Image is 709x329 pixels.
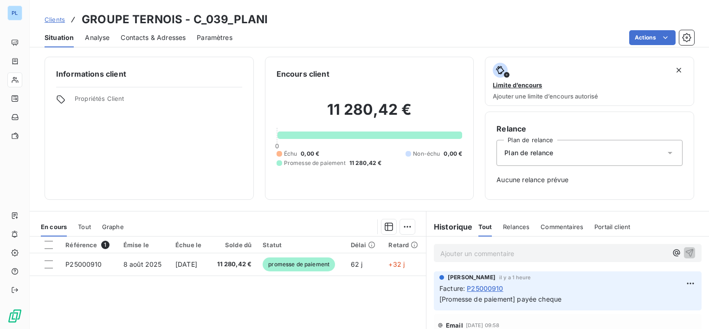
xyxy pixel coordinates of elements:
[175,260,197,268] span: [DATE]
[82,11,268,28] h3: GROUPE TERNOIS - C_039_PLANI
[493,81,542,89] span: Limite d’encours
[45,16,65,23] span: Clients
[75,95,242,108] span: Propriétés Client
[594,223,630,230] span: Portail client
[485,57,694,106] button: Limite d’encoursAjouter une limite d’encours autorisé
[175,241,203,249] div: Échue le
[41,223,67,230] span: En cours
[65,260,102,268] span: P25000910
[7,309,22,323] img: Logo LeanPay
[123,241,164,249] div: Émise le
[284,150,297,158] span: Échu
[504,148,553,158] span: Plan de relance
[439,295,561,303] span: [Promesse de paiement] payée cheque
[496,123,683,134] h6: Relance
[388,260,405,268] span: +32 j
[214,260,251,269] span: 11 280,42 €
[7,6,22,20] div: PL
[444,150,462,158] span: 0,00 €
[496,175,683,184] span: Aucune relance prévue
[351,241,378,249] div: Délai
[284,159,346,167] span: Promesse de paiement
[351,260,363,268] span: 62 j
[85,33,110,42] span: Analyse
[426,221,473,232] h6: Historique
[214,241,251,249] div: Solde dû
[493,92,598,100] span: Ajouter une limite d’encours autorisé
[263,257,335,271] span: promesse de paiement
[123,260,162,268] span: 8 août 2025
[45,33,74,42] span: Situation
[349,159,382,167] span: 11 280,42 €
[448,273,496,282] span: [PERSON_NAME]
[102,223,124,230] span: Graphe
[56,68,242,79] h6: Informations client
[541,223,583,230] span: Commentaires
[275,142,279,150] span: 0
[263,241,339,249] div: Statut
[478,223,492,230] span: Tout
[301,150,319,158] span: 0,00 €
[121,33,186,42] span: Contacts & Adresses
[277,100,463,128] h2: 11 280,42 €
[499,275,530,280] span: il y a 1 heure
[388,241,420,249] div: Retard
[439,283,465,293] span: Facture :
[629,30,676,45] button: Actions
[197,33,232,42] span: Paramètres
[78,223,91,230] span: Tout
[466,322,500,328] span: [DATE] 09:58
[45,15,65,24] a: Clients
[446,322,463,329] span: Email
[413,150,440,158] span: Non-échu
[503,223,529,230] span: Relances
[65,241,112,249] div: Référence
[677,297,700,320] iframe: Intercom live chat
[277,68,329,79] h6: Encours client
[467,283,503,293] span: P25000910
[101,241,110,249] span: 1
